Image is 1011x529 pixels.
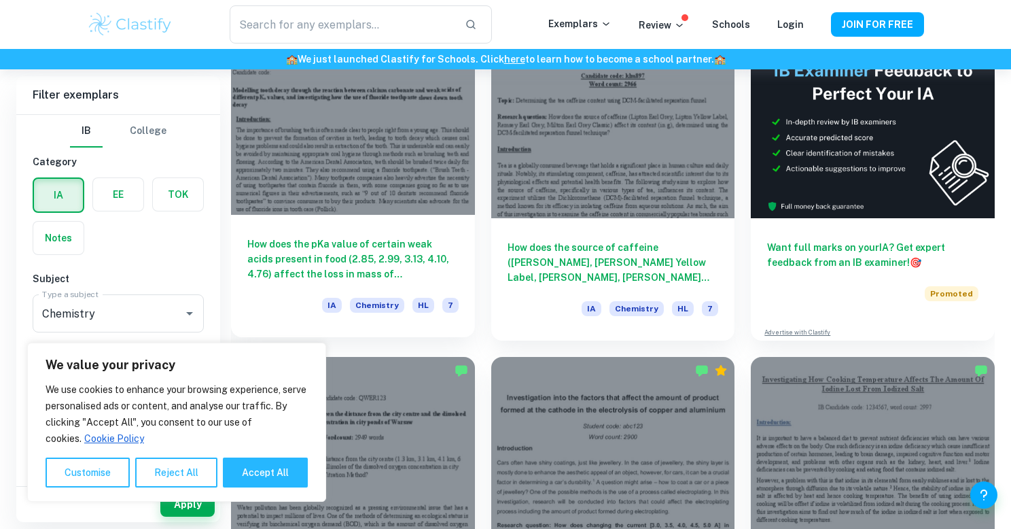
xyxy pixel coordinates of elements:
[153,178,203,211] button: TOK
[925,286,978,301] span: Promoted
[286,54,298,65] span: 🏫
[548,16,611,31] p: Exemplars
[672,301,694,316] span: HL
[34,179,83,211] button: IA
[350,298,404,313] span: Chemistry
[582,301,601,316] span: IA
[33,154,204,169] h6: Category
[160,492,215,517] button: Apply
[831,12,924,37] button: JOIN FOR FREE
[442,298,459,313] span: 7
[130,115,166,148] button: College
[714,364,728,377] div: Premium
[70,115,166,148] div: Filter type choice
[767,240,978,270] h6: Want full marks on your IA ? Get expert feedback from an IB examiner!
[87,11,173,38] img: Clastify logo
[46,357,308,373] p: We value your privacy
[93,178,143,211] button: EE
[712,19,750,30] a: Schools
[180,304,199,323] button: Open
[33,222,84,254] button: Notes
[639,18,685,33] p: Review
[764,328,830,337] a: Advertise with Clastify
[223,458,308,488] button: Accept All
[910,257,921,268] span: 🎯
[46,458,130,488] button: Customise
[247,237,459,281] h6: How does the pKa value of certain weak acids present in food (2.85, 2.99, 3.13, 4.10, 4.76) affec...
[42,288,99,300] label: Type a subject
[84,432,145,445] a: Cookie Policy
[16,76,220,114] h6: Filter exemplars
[230,5,454,44] input: Search for any exemplars...
[27,343,326,502] div: We value your privacy
[777,19,804,30] a: Login
[970,481,997,509] button: Help and Feedback
[455,364,468,377] img: Marked
[974,364,988,377] img: Marked
[322,298,342,313] span: IA
[609,301,664,316] span: Chemistry
[751,35,995,218] img: Thumbnail
[751,35,995,341] a: Want full marks on yourIA? Get expert feedback from an IB examiner!PromotedAdvertise with Clastify
[3,52,1008,67] h6: We just launched Clastify for Schools. Click to learn how to become a school partner.
[135,458,217,488] button: Reject All
[702,301,718,316] span: 7
[695,364,709,377] img: Marked
[70,115,103,148] button: IB
[46,381,308,447] p: We use cookies to enhance your browsing experience, serve personalised ads or content, and analys...
[508,240,719,285] h6: How does the source of caffeine ([PERSON_NAME], [PERSON_NAME] Yellow Label, [PERSON_NAME], [PERSO...
[412,298,434,313] span: HL
[714,54,726,65] span: 🏫
[504,54,525,65] a: here
[33,271,204,286] h6: Subject
[491,35,735,341] a: How does the source of caffeine ([PERSON_NAME], [PERSON_NAME] Yellow Label, [PERSON_NAME], [PERSO...
[231,35,475,341] a: How does the pKa value of certain weak acids present in food (2.85, 2.99, 3.13, 4.10, 4.76) affec...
